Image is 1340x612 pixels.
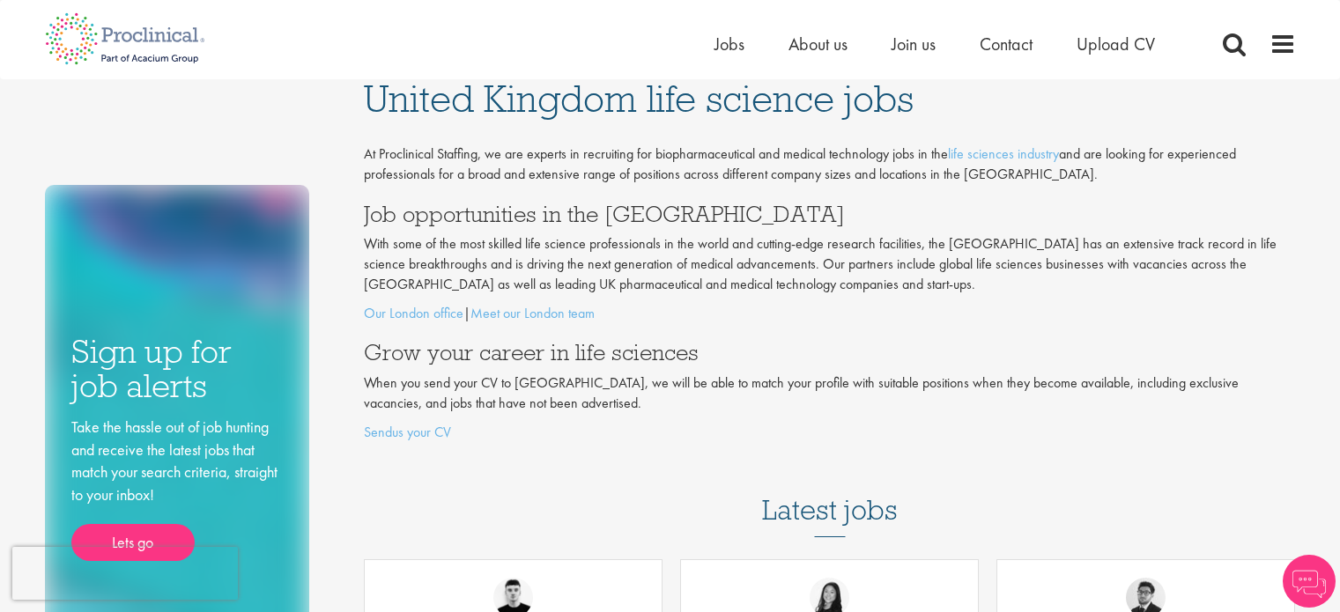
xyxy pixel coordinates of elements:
a: Contact [980,33,1033,55]
h3: Sign up for job alerts [71,335,283,402]
p: With some of the most skilled life science professionals in the world and cutting-edge research f... [364,234,1296,295]
iframe: reCAPTCHA [12,547,238,600]
h3: Grow your career in life sciences [364,341,1296,364]
p: | [364,304,1296,324]
a: Meet our London team [470,304,595,322]
a: Lets go [71,524,195,561]
a: life sciences industry [948,144,1059,163]
h3: Job opportunities in the [GEOGRAPHIC_DATA] [364,203,1296,225]
img: Chatbot [1283,555,1336,608]
p: When you send your CV to [GEOGRAPHIC_DATA], we will be able to match your profile with suitable p... [364,373,1296,414]
div: Take the hassle out of job hunting and receive the latest jobs that match your search criteria, s... [71,416,283,561]
a: Our London office [364,304,463,322]
a: Sendus your CV [364,423,451,441]
span: United Kingdom life science jobs [364,75,914,122]
p: At Proclinical Staffing, we are experts in recruiting for biopharmaceutical and medical technolog... [364,144,1296,185]
a: About us [788,33,848,55]
h3: Latest jobs [762,451,898,537]
a: Jobs [714,33,744,55]
a: Join us [892,33,936,55]
a: Upload CV [1077,33,1155,55]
